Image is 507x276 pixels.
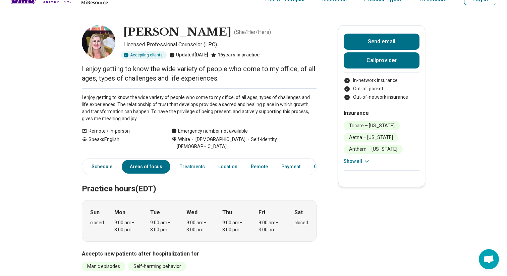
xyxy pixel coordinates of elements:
h3: Accepts new patients after hospitalization for [82,250,317,258]
li: Out-of-pocket [344,85,419,92]
li: Aetna – [US_STATE] [344,133,398,142]
li: Out-of-network insurance [344,94,419,101]
a: Payment [277,160,304,174]
strong: Wed [186,209,198,217]
p: I enjoy getting to know the wide variety of people who come to my office, of all ages, types of c... [82,94,317,122]
li: Self-harming behavior [128,262,186,271]
span: Self-identity [245,136,277,143]
div: Speaks English [82,136,158,150]
span: [DEMOGRAPHIC_DATA] [190,136,245,143]
li: Manic episodes [82,262,125,271]
h2: Insurance [344,109,419,117]
div: Emergency number not available [171,128,248,135]
button: Callprovider [344,52,419,68]
div: Updated [DATE] [169,51,208,59]
a: Areas of focus [122,160,170,174]
span: [DEMOGRAPHIC_DATA] [171,143,227,150]
a: Remote [247,160,272,174]
div: Open chat [479,249,499,269]
div: Accepting clients [121,51,167,59]
strong: Sat [294,209,303,217]
button: Send email [344,34,419,50]
div: closed [294,219,308,226]
div: When does the program meet? [82,200,317,242]
p: Licensed Professional Counselor (LPC) [123,41,317,49]
li: Anthem – [US_STATE] [344,145,403,154]
p: I enjoy getting to know the wide variety of people who come to my office, of all ages, types of c... [82,64,317,83]
button: Show all [344,158,370,165]
li: In-network insurance [344,77,419,84]
div: 16 years in practice [211,51,260,59]
strong: Mon [114,209,125,217]
div: Remote / In-person [82,128,158,135]
li: Tricare – [US_STATE] [344,121,400,130]
strong: Fri [259,209,265,217]
ul: Payment options [344,77,419,101]
span: White [178,136,190,143]
h2: Practice hours (EDT) [82,167,317,195]
h1: [PERSON_NAME] [123,25,231,39]
div: 9:00 am – 3:00 pm [186,219,212,233]
img: Dana Good, Licensed Professional Counselor (LPC) [82,25,115,59]
a: Treatments [176,160,209,174]
div: closed [90,219,104,226]
a: Schedule [83,160,116,174]
a: Location [214,160,241,174]
strong: Sun [90,209,100,217]
strong: Thu [222,209,232,217]
div: 9:00 am – 3:00 pm [114,219,140,233]
strong: Tue [150,209,160,217]
div: 9:00 am – 3:00 pm [150,219,176,233]
p: ( She/Her/Hers ) [234,28,271,36]
a: Credentials [310,160,343,174]
div: 9:00 am – 3:00 pm [222,219,248,233]
div: 9:00 am – 3:00 pm [259,219,284,233]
